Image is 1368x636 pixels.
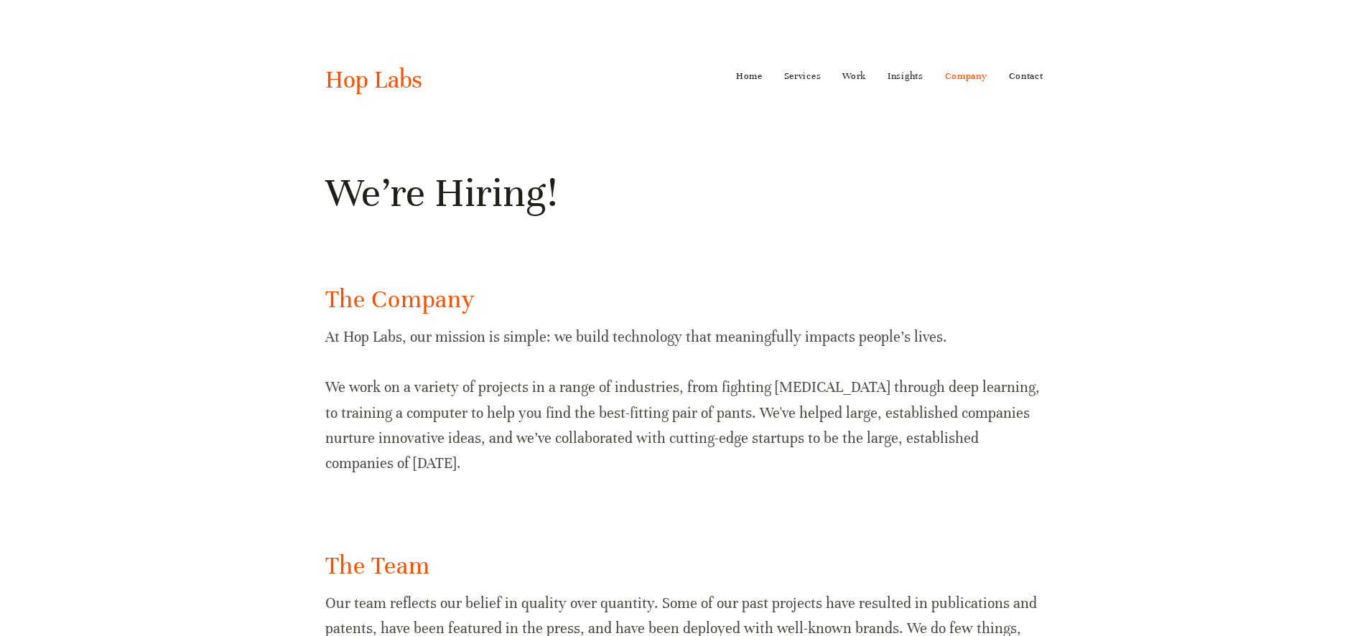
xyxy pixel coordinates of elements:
[888,65,923,88] a: Insights
[325,549,1043,583] h2: The Team
[842,65,866,88] a: Work
[325,65,422,95] a: Hop Labs
[945,65,987,88] a: Company
[1009,65,1043,88] a: Contact
[325,375,1043,476] p: We work on a variety of projects in a range of industries, from fighting [MEDICAL_DATA] through d...
[325,283,1043,317] h2: The Company
[784,65,822,88] a: Services
[736,65,763,88] a: Home
[325,167,1043,219] h1: We’re Hiring!
[325,324,1043,350] p: At Hop Labs, our mission is simple: we build technology that meaningfully impacts people’s lives.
